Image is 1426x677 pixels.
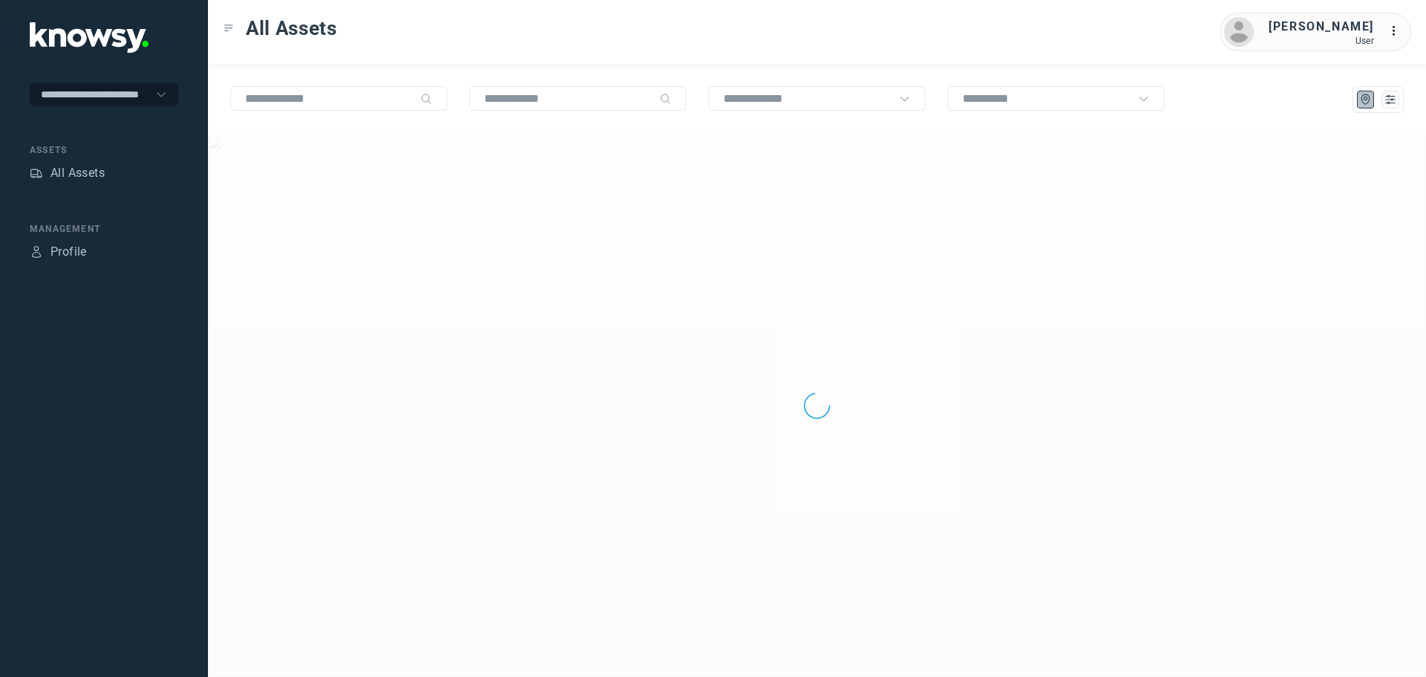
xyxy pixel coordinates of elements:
[1269,18,1374,36] div: [PERSON_NAME]
[1224,17,1254,47] img: avatar.png
[30,143,178,157] div: Assets
[224,23,234,33] div: Toggle Menu
[51,243,87,261] div: Profile
[51,164,105,182] div: All Assets
[246,15,337,42] span: All Assets
[30,243,87,261] a: ProfileProfile
[1359,93,1373,106] div: Map
[1390,25,1404,36] tspan: ...
[1389,22,1407,40] div: :
[30,166,43,180] div: Assets
[660,93,671,105] div: Search
[30,222,178,236] div: Management
[30,164,105,182] a: AssetsAll Assets
[420,93,432,105] div: Search
[1384,93,1397,106] div: List
[1389,22,1407,42] div: :
[30,245,43,259] div: Profile
[30,22,149,53] img: Application Logo
[1269,36,1374,46] div: User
